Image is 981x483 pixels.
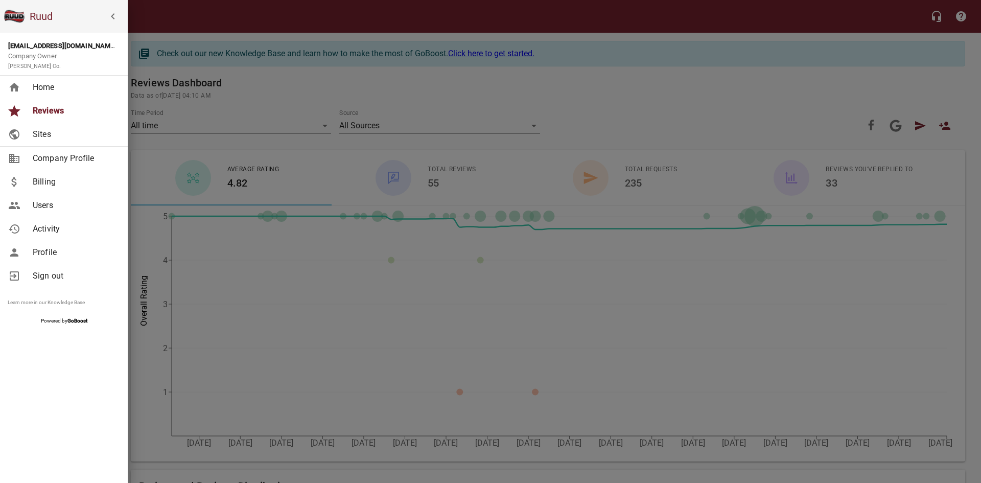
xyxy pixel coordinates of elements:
[41,318,87,324] span: Powered by
[8,52,61,70] span: Company Owner
[30,8,124,25] h6: Ruud
[33,246,115,259] span: Profile
[33,270,115,282] span: Sign out
[33,152,115,165] span: Company Profile
[33,105,115,117] span: Reviews
[67,318,87,324] strong: GoBoost
[8,300,85,305] a: Learn more in our Knowledge Base
[8,63,61,70] small: [PERSON_NAME] Co.
[8,42,116,50] strong: [EMAIL_ADDRESS][DOMAIN_NAME]
[33,176,115,188] span: Billing
[4,6,25,27] img: ruud_favicon.png
[33,128,115,141] span: Sites
[33,81,115,94] span: Home
[33,223,115,235] span: Activity
[33,199,115,212] span: Users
